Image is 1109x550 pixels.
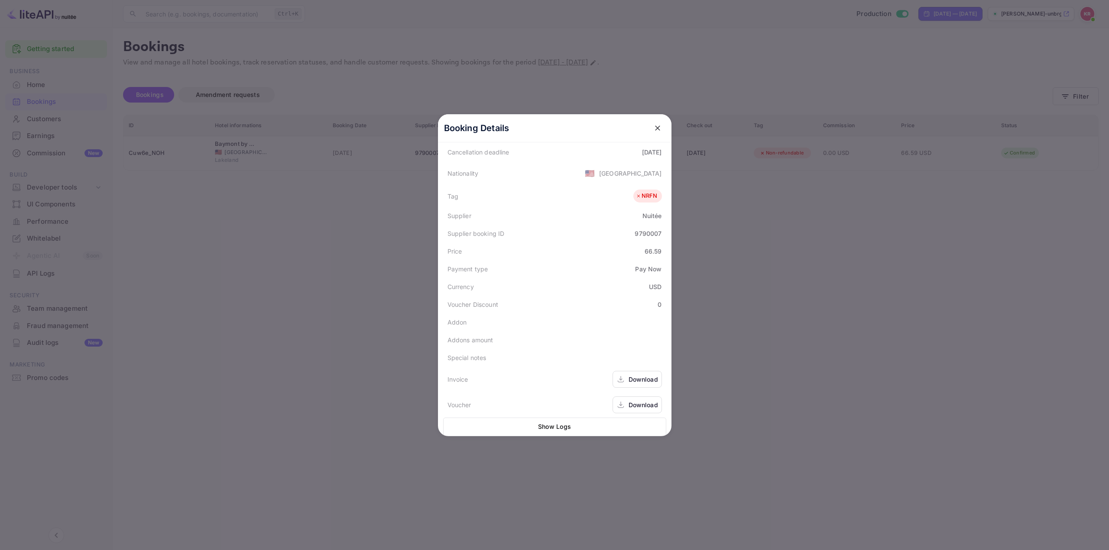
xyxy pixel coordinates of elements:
div: Addons amount [447,335,493,344]
div: Tag [447,192,458,201]
div: Download [629,400,658,409]
div: Voucher [447,400,471,409]
div: 66.59 [645,247,662,256]
div: Pay Now [635,264,662,273]
div: Cancellation deadline [447,148,509,157]
div: USD [649,282,662,291]
button: Show Logs [443,418,666,436]
div: NRFN [636,192,658,200]
span: United States [585,165,595,181]
div: Nuitée [642,211,662,220]
div: Voucher Discount [447,300,498,309]
div: Nationality [447,169,479,178]
div: [GEOGRAPHIC_DATA] [599,169,662,178]
div: Supplier [447,211,471,220]
div: 0 [658,300,662,309]
div: Supplier booking ID [447,229,505,238]
button: close [650,120,665,136]
div: Currency [447,282,474,291]
div: 9790007 [635,229,662,238]
div: Invoice [447,375,468,384]
p: Booking Details [444,122,509,135]
div: Price [447,247,462,256]
div: [DATE] [642,148,662,157]
div: Special notes [447,353,486,362]
div: Addon [447,318,467,327]
div: Payment type [447,264,488,273]
div: Download [629,375,658,384]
